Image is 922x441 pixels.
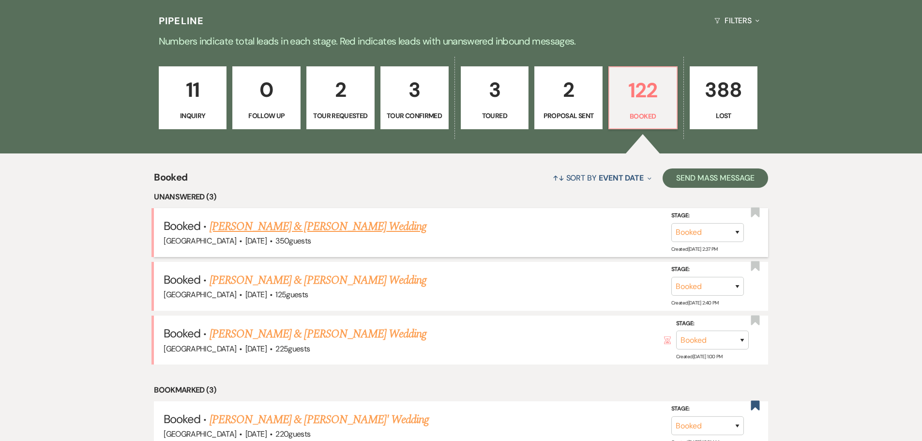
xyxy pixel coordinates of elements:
span: Created: [DATE] 2:40 PM [671,300,719,306]
button: Filters [710,8,763,33]
span: Booked [164,326,200,341]
span: [DATE] [245,429,267,439]
span: ↑↓ [553,173,564,183]
a: 2Tour Requested [306,66,375,129]
span: [DATE] [245,236,267,246]
p: Follow Up [239,110,294,121]
li: Bookmarked (3) [154,384,768,396]
p: 122 [615,74,671,106]
p: Numbers indicate total leads in each stage. Red indicates leads with unanswered inbound messages. [113,33,810,49]
p: 388 [696,74,752,106]
a: 3Toured [461,66,529,129]
p: 3 [467,74,523,106]
span: Created: [DATE] 2:37 PM [671,246,718,252]
a: [PERSON_NAME] & [PERSON_NAME] Wedding [210,325,426,343]
span: [GEOGRAPHIC_DATA] [164,236,236,246]
span: [DATE] [245,289,267,300]
p: Toured [467,110,523,121]
a: [PERSON_NAME] & [PERSON_NAME] Wedding [210,272,426,289]
span: Booked [164,272,200,287]
span: Booked [154,170,187,191]
a: [PERSON_NAME] & [PERSON_NAME]' Wedding [210,411,429,428]
span: 350 guests [275,236,311,246]
span: [GEOGRAPHIC_DATA] [164,344,236,354]
a: 122Booked [608,66,678,129]
a: 0Follow Up [232,66,301,129]
p: Proposal Sent [541,110,596,121]
li: Unanswered (3) [154,191,768,203]
span: [GEOGRAPHIC_DATA] [164,289,236,300]
p: Booked [615,111,671,122]
a: 3Tour Confirmed [380,66,449,129]
a: 11Inquiry [159,66,227,129]
a: [PERSON_NAME] & [PERSON_NAME] Wedding [210,218,426,235]
label: Stage: [671,404,744,414]
p: Lost [696,110,752,121]
span: [DATE] [245,344,267,354]
a: 388Lost [690,66,758,129]
span: Event Date [599,173,644,183]
span: 220 guests [275,429,310,439]
p: 0 [239,74,294,106]
span: Created: [DATE] 1:00 PM [676,353,723,360]
span: Booked [164,218,200,233]
span: [GEOGRAPHIC_DATA] [164,429,236,439]
span: Booked [164,411,200,426]
button: Sort By Event Date [549,165,655,191]
label: Stage: [676,319,749,329]
p: Tour Requested [313,110,368,121]
p: 11 [165,74,221,106]
p: Tour Confirmed [387,110,442,121]
a: 2Proposal Sent [534,66,603,129]
p: 2 [313,74,368,106]
span: 225 guests [275,344,310,354]
span: 125 guests [275,289,308,300]
p: 2 [541,74,596,106]
label: Stage: [671,211,744,221]
button: Send Mass Message [663,168,768,188]
p: 3 [387,74,442,106]
p: Inquiry [165,110,221,121]
label: Stage: [671,264,744,275]
h3: Pipeline [159,14,204,28]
